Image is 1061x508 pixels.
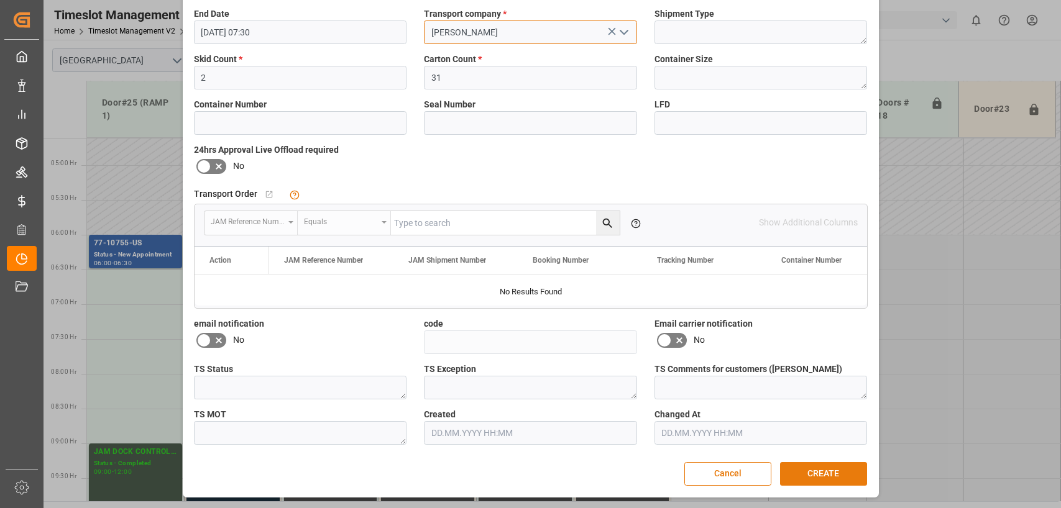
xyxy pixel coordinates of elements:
span: Email carrier notification [655,317,753,330]
span: Transport company [424,7,507,20]
span: TS Exception [424,363,476,376]
span: code [424,317,443,330]
input: Type to search [391,211,620,235]
button: search button [596,211,620,235]
span: TS Status [194,363,233,376]
span: TS Comments for customers ([PERSON_NAME]) [655,363,842,376]
span: Seal Number [424,98,475,111]
span: Container Number [781,256,842,265]
input: DD.MM.YYYY HH:MM [194,20,407,44]
button: Cancel [684,462,771,486]
input: DD.MM.YYYY HH:MM [655,421,868,445]
button: open menu [298,211,391,235]
span: Changed At [655,408,700,421]
span: Transport Order [194,188,257,201]
div: JAM Reference Number [211,213,284,227]
span: Carton Count [424,53,482,66]
div: Equals [304,213,377,227]
span: No [233,333,244,347]
button: open menu [204,211,298,235]
button: open menu [613,23,632,42]
input: DD.MM.YYYY HH:MM [424,421,637,445]
span: email notification [194,317,264,330]
span: Container Number [194,98,267,111]
span: Tracking Number [657,256,714,265]
span: Booking Number [533,256,589,265]
span: Shipment Type [655,7,714,20]
span: Created [424,408,456,421]
span: TS MOT [194,408,226,421]
span: No [694,333,705,347]
span: 24hrs Approval Live Offload required [194,143,339,156]
span: JAM Shipment Number [408,256,486,265]
span: JAM Reference Number [284,256,363,265]
span: End Date [194,7,229,20]
button: CREATE [780,462,867,486]
span: LFD [655,98,670,111]
span: No [233,160,244,173]
div: Action [209,256,231,265]
span: Container Size [655,53,713,66]
span: Skid Count [194,53,242,66]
